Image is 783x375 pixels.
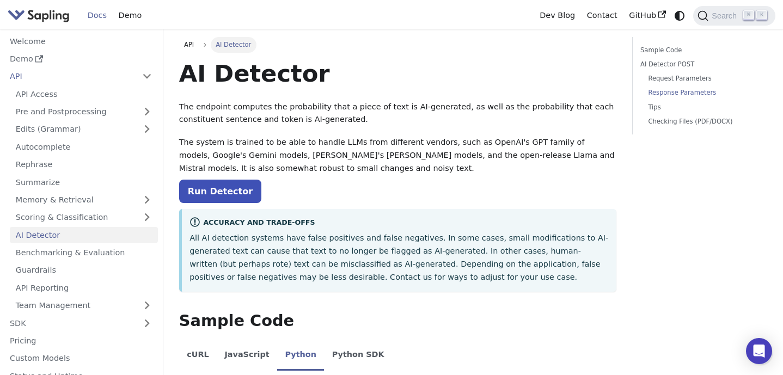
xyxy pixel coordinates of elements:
[277,341,324,371] li: Python
[648,88,759,98] a: Response Parameters
[623,7,671,24] a: GitHub
[136,69,158,84] button: Collapse sidebar category 'API'
[179,311,616,331] h2: Sample Code
[10,121,158,137] a: Edits (Grammar)
[189,217,608,230] div: Accuracy and Trade-offs
[640,59,763,70] a: AI Detector POST
[217,341,277,371] li: JavaScript
[4,51,158,67] a: Demo
[10,227,158,243] a: AI Detector
[4,33,158,49] a: Welcome
[8,8,74,23] a: Sapling.ai
[4,69,136,84] a: API
[693,6,775,26] button: Search (Command+K)
[211,37,256,52] span: AI Detector
[10,174,158,190] a: Summarize
[10,210,158,225] a: Scoring & Classification
[179,37,199,52] a: API
[324,341,392,371] li: Python SDK
[10,86,158,102] a: API Access
[648,102,759,113] a: Tips
[8,8,70,23] img: Sapling.ai
[10,280,158,296] a: API Reporting
[10,192,158,208] a: Memory & Retrieval
[179,341,217,371] li: cURL
[534,7,580,24] a: Dev Blog
[743,10,754,20] kbd: ⌘
[746,338,772,364] div: Open Intercom Messenger
[4,333,158,349] a: Pricing
[581,7,623,24] a: Contact
[179,59,616,88] h1: AI Detector
[4,315,136,331] a: SDK
[179,101,616,127] p: The endpoint computes the probability that a piece of text is AI-generated, as well as the probab...
[136,315,158,331] button: Expand sidebar category 'SDK'
[648,116,759,127] a: Checking Files (PDF/DOCX)
[82,7,113,24] a: Docs
[10,139,158,155] a: Autocomplete
[640,45,763,56] a: Sample Code
[4,351,158,366] a: Custom Models
[184,41,194,48] span: API
[10,245,158,261] a: Benchmarking & Evaluation
[756,10,767,20] kbd: K
[10,157,158,173] a: Rephrase
[10,298,158,313] a: Team Management
[179,180,261,203] a: Run Detector
[708,11,743,20] span: Search
[179,136,616,175] p: The system is trained to be able to handle LLMs from different vendors, such as OpenAI's GPT fami...
[179,37,616,52] nav: Breadcrumbs
[672,8,688,23] button: Switch between dark and light mode (currently system mode)
[113,7,148,24] a: Demo
[189,232,608,284] p: All AI detection systems have false positives and false negatives. In some cases, small modificat...
[10,262,158,278] a: Guardrails
[10,104,158,120] a: Pre and Postprocessing
[648,73,759,84] a: Request Parameters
